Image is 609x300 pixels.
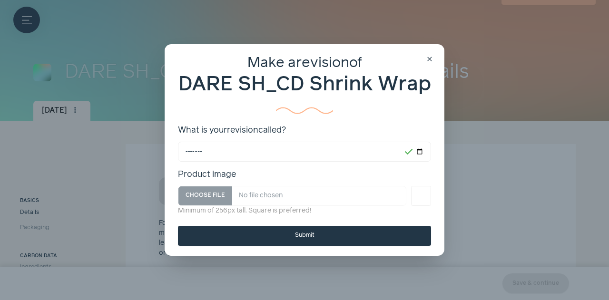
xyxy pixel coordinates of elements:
[178,142,431,162] input: What is yourrevisioncalled? check
[178,124,431,136] span: What is your revision called?
[403,146,414,157] span: check
[178,226,431,246] button: Submit
[178,54,431,117] div: Make a revision of
[426,56,433,63] span: close
[178,168,431,181] div: Product image
[178,72,431,97] div: DARE SH_CD Shrink Wrap
[423,53,436,66] button: close
[178,206,406,216] p: Minimum of 256px tall. Square is preferred!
